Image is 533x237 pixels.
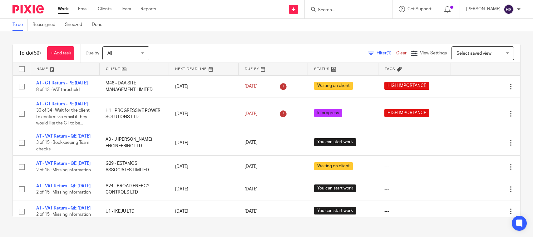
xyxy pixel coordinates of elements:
[86,50,99,56] p: Due by
[377,51,396,55] span: Filter
[317,8,373,13] input: Search
[244,84,258,89] span: [DATE]
[244,112,258,116] span: [DATE]
[407,7,432,11] span: Get Support
[99,130,169,155] td: A3 - J [PERSON_NAME] ENGINEERING LTD
[314,109,342,117] span: In progress
[396,51,407,55] a: Clear
[244,209,258,214] span: [DATE]
[420,51,447,55] span: View Settings
[36,102,88,106] a: AT - CT Return - PE [DATE]
[99,178,169,200] td: A24 - BROAD ENERGY CONTROLS LTD
[99,200,169,223] td: U1 - IKEJU LTD
[169,178,238,200] td: [DATE]
[32,19,60,31] a: Reassigned
[92,19,107,31] a: Done
[384,109,429,117] span: HIGH IMPORTANCE
[244,187,258,191] span: [DATE]
[36,134,91,139] a: AT - VAT Return - QE [DATE]
[36,81,88,85] a: AT - CT Return - PE [DATE]
[169,75,238,98] td: [DATE]
[384,208,444,214] div: ---
[169,156,238,178] td: [DATE]
[169,200,238,223] td: [DATE]
[32,51,41,56] span: (59)
[36,161,91,166] a: AT - VAT Return - QE [DATE]
[314,184,356,192] span: You can start work
[121,6,131,12] a: Team
[384,140,444,146] div: ---
[314,162,353,170] span: Waiting on client
[19,50,41,57] h1: To do
[47,46,74,60] a: + Add task
[36,88,80,92] span: 8 of 13 · VAT threshold
[36,141,89,152] span: 3 of 15 · Bookkeeping Team checks
[98,6,111,12] a: Clients
[99,156,169,178] td: G29 - ESTAMOS ASSOCIATES LIMITED
[12,5,44,13] img: Pixie
[457,51,491,56] span: Select saved view
[169,98,238,130] td: [DATE]
[36,206,91,210] a: AT - VAT Return - QE [DATE]
[65,19,87,31] a: Snoozed
[58,6,69,12] a: Work
[385,67,395,71] span: Tags
[384,186,444,192] div: ---
[314,207,356,214] span: You can start work
[169,130,238,155] td: [DATE]
[107,51,112,56] span: All
[504,4,514,14] img: svg%3E
[99,75,169,98] td: M46 - DAA SITE MANAGEMENT LIMITED
[99,98,169,130] td: H1 - PROGRESSIVE POWER SOLUTIONS LTD
[387,51,392,55] span: (1)
[314,138,356,146] span: You can start work
[244,141,258,145] span: [DATE]
[36,184,91,188] a: AT - VAT Return - QE [DATE]
[244,165,258,169] span: [DATE]
[384,164,444,170] div: ---
[314,82,353,90] span: Waiting on client
[466,6,501,12] p: [PERSON_NAME]
[384,82,429,90] span: HIGH IMPORTANCE
[141,6,156,12] a: Reports
[36,190,91,194] span: 2 of 15 · Missing information
[78,6,88,12] a: Email
[36,213,91,217] span: 2 of 15 · Missing information
[36,108,90,126] span: 30 of 34 · Wait for the client to confirm via email if they would like the CT to be...
[12,19,28,31] a: To do
[36,168,91,172] span: 2 of 15 · Missing information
